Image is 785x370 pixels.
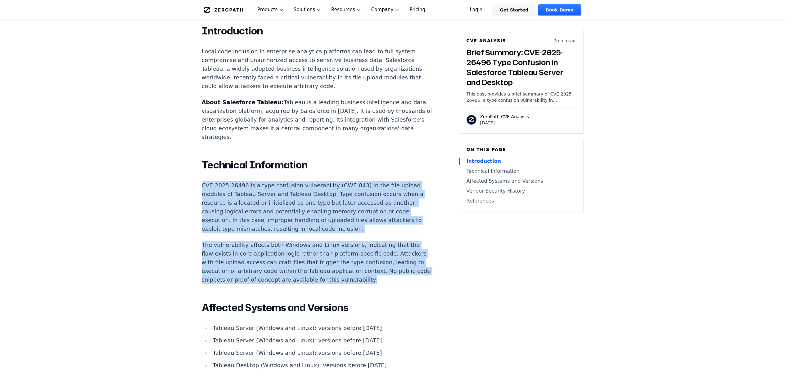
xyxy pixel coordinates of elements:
a: Get Started [492,4,536,16]
li: Tableau Desktop (Windows and Linux): versions before [DATE] [210,361,433,370]
h2: Introduction [202,25,433,37]
p: The vulnerability affects both Windows and Linux versions, indicating that the flaw exists in cor... [202,241,433,284]
p: Local code inclusion in enterprise analytics platforms can lead to full system compromise and una... [202,47,433,91]
strong: About Salesforce Tableau: [202,99,284,105]
a: Login [462,4,490,16]
h2: Technical Information [202,159,433,171]
p: Tableau is a leading business intelligence and data visualization platform, acquired by Salesforc... [202,98,433,141]
p: CVE-2025-26496 is a type confusion vulnerability (CWE-843) in the file upload modules of Tableau ... [202,181,433,233]
p: This post provides a brief summary of CVE-2025-26496, a type confusion vulnerability in Salesforc... [467,91,576,103]
h3: Brief Summary: CVE-2025-26496 Type Confusion in Salesforce Tableau Server and Desktop [467,47,576,87]
a: References [467,197,576,205]
a: Book Demo [538,4,581,16]
li: Tableau Server (Windows and Linux): versions before [DATE] [210,336,433,345]
li: Tableau Server (Windows and Linux): versions before [DATE] [210,324,433,332]
h6: CVE Analysis [467,38,506,44]
a: Technical Information [467,167,576,175]
a: Vendor Security History [467,187,576,195]
p: [DATE] [480,120,529,126]
h6: On this page [467,146,576,153]
li: Tableau Server (Windows and Linux): versions before [DATE] [210,349,433,357]
a: Affected Systems and Versions [467,177,576,185]
p: 7 min read [553,38,575,44]
h2: Affected Systems and Versions [202,301,433,314]
img: ZeroPath CVE Analysis [467,115,476,125]
p: ZeroPath CVE Analysis [480,114,529,120]
a: Introduction [467,158,576,165]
